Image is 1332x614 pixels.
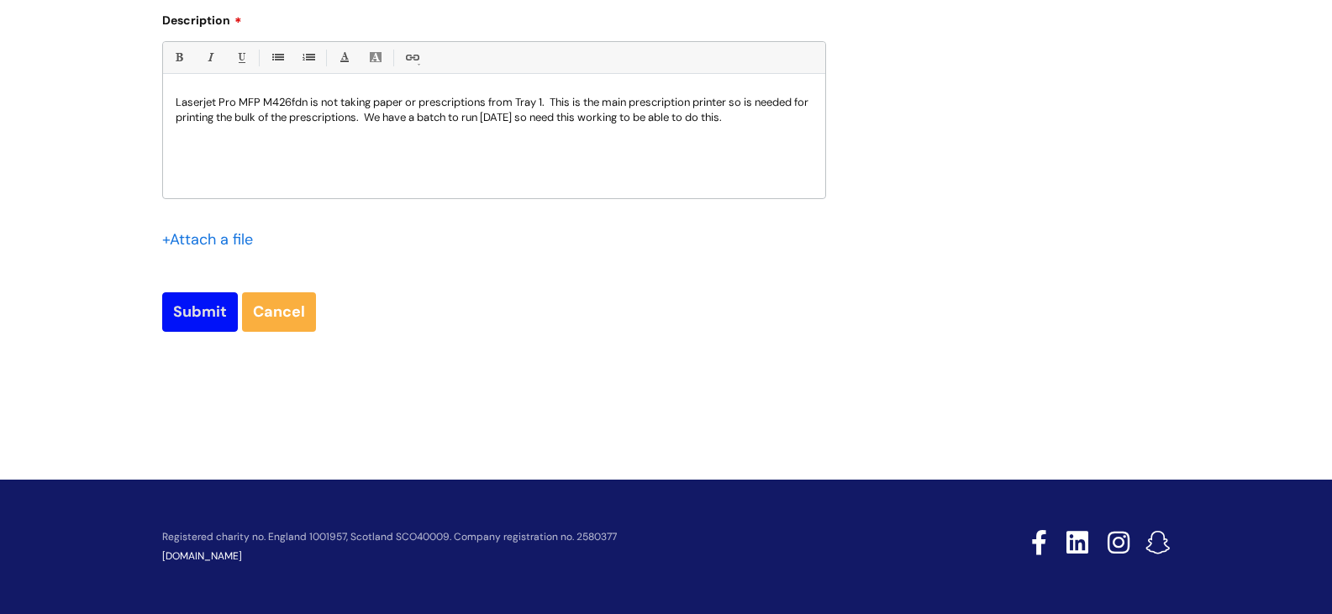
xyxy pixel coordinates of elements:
div: Attach a file [162,226,263,253]
a: Underline(Ctrl-U) [230,47,251,68]
label: Description [162,8,826,28]
p: Laserjet Pro MFP M426fdn is not taking paper or prescriptions from Tray 1. This is the main presc... [176,95,813,125]
a: Bold (Ctrl-B) [168,47,189,68]
a: Cancel [242,292,316,331]
a: Font Color [334,47,355,68]
p: Registered charity no. England 1001957, Scotland SCO40009. Company registration no. 2580377 [162,532,912,543]
a: Italic (Ctrl-I) [199,47,220,68]
a: • Unordered List (Ctrl-Shift-7) [266,47,287,68]
a: Link [401,47,422,68]
a: [DOMAIN_NAME] [162,549,242,563]
a: 1. Ordered List (Ctrl-Shift-8) [297,47,319,68]
input: Submit [162,292,238,331]
a: Back Color [365,47,386,68]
